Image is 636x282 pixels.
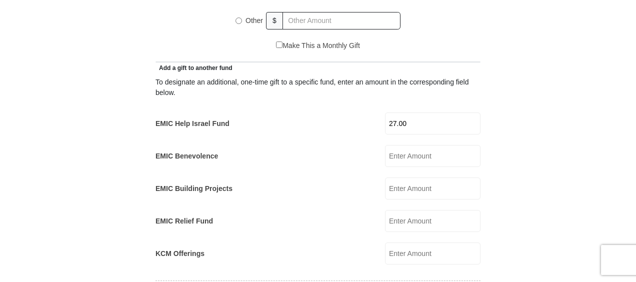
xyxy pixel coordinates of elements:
label: KCM Offerings [155,248,204,259]
div: To designate an additional, one-time gift to a specific fund, enter an amount in the correspondin... [155,77,480,98]
label: Make This a Monthly Gift [276,40,360,51]
input: Enter Amount [385,177,480,199]
input: Enter Amount [385,242,480,264]
input: Make This a Monthly Gift [276,41,282,48]
input: Enter Amount [385,210,480,232]
label: EMIC Relief Fund [155,216,213,226]
span: Add a gift to another fund [155,64,232,71]
input: Other Amount [282,12,400,29]
input: Enter Amount [385,112,480,134]
span: Other [245,16,263,24]
label: EMIC Help Israel Fund [155,118,229,129]
label: EMIC Building Projects [155,183,232,194]
label: EMIC Benevolence [155,151,218,161]
span: $ [266,12,283,29]
input: Enter Amount [385,145,480,167]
